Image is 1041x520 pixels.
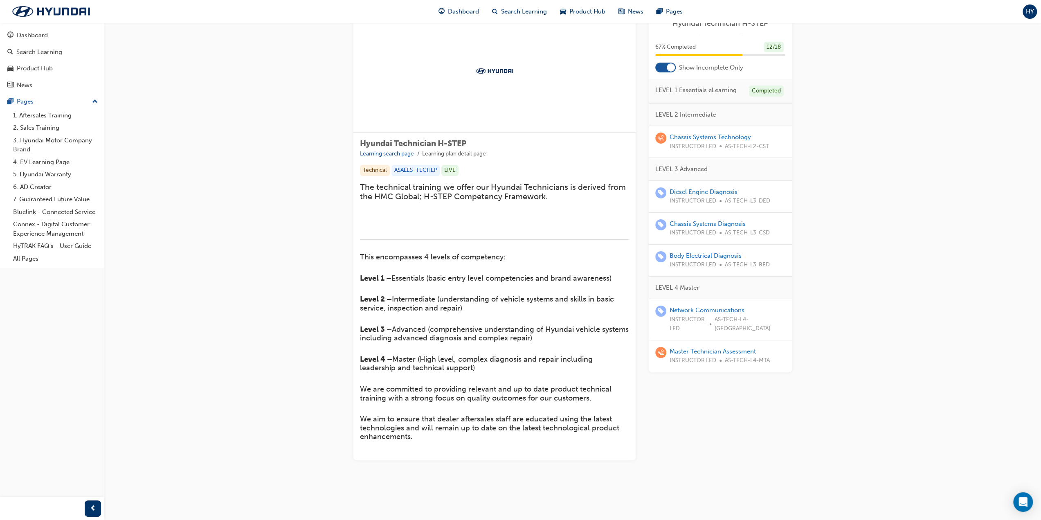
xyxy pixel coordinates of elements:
span: learningRecordVerb_WAITLIST-icon [655,133,666,144]
span: We aim to ensure that dealer aftersales staff are educated using the latest technologies and will... [360,414,621,441]
span: Search Learning [501,7,547,16]
span: search-icon [7,49,13,56]
a: Connex - Digital Customer Experience Management [10,218,101,240]
a: 7. Guaranteed Future Value [10,193,101,206]
span: INSTRUCTOR LED [670,260,716,270]
button: HY [1023,5,1037,19]
img: Trak [472,67,517,75]
a: Diesel Engine Diagnosis [670,188,737,196]
span: prev-icon [90,504,96,514]
span: AS-TECH-L3-CSD [725,228,770,238]
span: News [628,7,643,16]
span: Intermediate (understanding of vehicle systems and skills in basic service, inspection and repair) [360,295,616,313]
span: pages-icon [657,7,663,17]
div: Product Hub [17,64,53,73]
span: Hyundai Technician H-STEP [360,139,466,148]
span: up-icon [92,97,98,107]
a: news-iconNews [612,3,650,20]
a: 4. EV Learning Page [10,156,101,169]
a: 6. AD Creator [10,181,101,194]
span: news-icon [7,82,13,89]
div: News [17,81,32,90]
span: INSTRUCTOR LED [670,356,716,365]
span: LEVEL 4 Master [655,283,699,293]
div: Search Learning [16,47,62,57]
span: search-icon [492,7,498,17]
a: Chassis Systems Technology [670,133,751,141]
a: Body Electrical Diagnosis [670,252,742,259]
span: Level 3 – [360,325,392,334]
span: INSTRUCTOR LED [670,196,716,206]
span: guage-icon [7,32,13,39]
span: learningRecordVerb_ENROLL-icon [655,219,666,230]
div: Open Intercom Messenger [1013,492,1033,512]
button: Pages [3,94,101,109]
span: car-icon [7,65,13,72]
span: learningRecordVerb_ENROLL-icon [655,306,666,317]
span: Show Incomplete Only [679,63,743,72]
a: Bluelink - Connected Service [10,206,101,218]
a: Hyundai Technician H-STEP [655,19,785,28]
a: guage-iconDashboard [432,3,486,20]
span: Essentials (basic entry level competencies and brand awareness) [391,274,612,283]
span: HY [1026,7,1034,16]
a: Dashboard [3,28,101,43]
span: learningRecordVerb_WAITLIST-icon [655,347,666,358]
button: DashboardSearch LearningProduct HubNews [3,26,101,94]
a: Network Communications [670,306,744,314]
div: Dashboard [17,31,48,40]
div: Technical [360,165,390,176]
a: pages-iconPages [650,3,689,20]
span: Pages [666,7,683,16]
span: Product Hub [569,7,605,16]
span: LEVEL 3 Advanced [655,164,708,174]
li: Learning plan detail page [422,149,486,159]
a: News [3,78,101,93]
span: Level 4 – [360,355,392,364]
a: HyTRAK FAQ's - User Guide [10,240,101,252]
span: INSTRUCTOR LED [670,315,706,333]
img: Trak [4,3,98,20]
span: AS-TECH-L3-DED [725,196,770,206]
a: 1. Aftersales Training [10,109,101,122]
a: Product Hub [3,61,101,76]
a: search-iconSearch Learning [486,3,553,20]
a: 3. Hyundai Motor Company Brand [10,134,101,156]
span: learningRecordVerb_ENROLL-icon [655,251,666,262]
span: car-icon [560,7,566,17]
span: Dashboard [448,7,479,16]
span: We are committed to providing relevant and up to date product technical training with a strong fo... [360,385,614,403]
span: LEVEL 2 Intermediate [655,110,716,119]
a: Chassis Systems Diagnosis [670,220,746,227]
span: pages-icon [7,98,13,106]
span: INSTRUCTOR LED [670,228,716,238]
span: Advanced (comprehensive understanding of Hyundai vehicle systems including advanced diagnosis and... [360,325,631,343]
a: Master Technician Assessment [670,348,756,355]
span: The technical training we offer our Hyundai Technicians is derived from the HMC Global; H-STEP Co... [360,182,628,201]
span: AS-TECH-L2-CST [725,142,769,151]
span: 67 % Completed [655,43,696,52]
a: car-iconProduct Hub [553,3,612,20]
span: Master (High level, complex diagnosis and repair including leadership and technical support) [360,355,595,373]
a: Search Learning [3,45,101,60]
span: AS-TECH-L4-[GEOGRAPHIC_DATA] [715,315,785,333]
a: Learning search page [360,150,414,157]
span: INSTRUCTOR LED [670,142,716,151]
div: LIVE [441,165,459,176]
span: AS-TECH-L3-BED [725,260,770,270]
div: Pages [17,97,34,106]
div: 12 / 18 [764,42,784,53]
span: news-icon [618,7,625,17]
span: learningRecordVerb_ENROLL-icon [655,187,666,198]
div: Completed [749,86,784,97]
span: LEVEL 1 Essentials eLearning [655,86,737,95]
span: guage-icon [438,7,445,17]
span: Level 1 – [360,274,391,283]
a: 5. Hyundai Warranty [10,168,101,181]
span: This encompasses 4 levels of competency: [360,252,506,261]
a: 2. Sales Training [10,122,101,134]
a: All Pages [10,252,101,265]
